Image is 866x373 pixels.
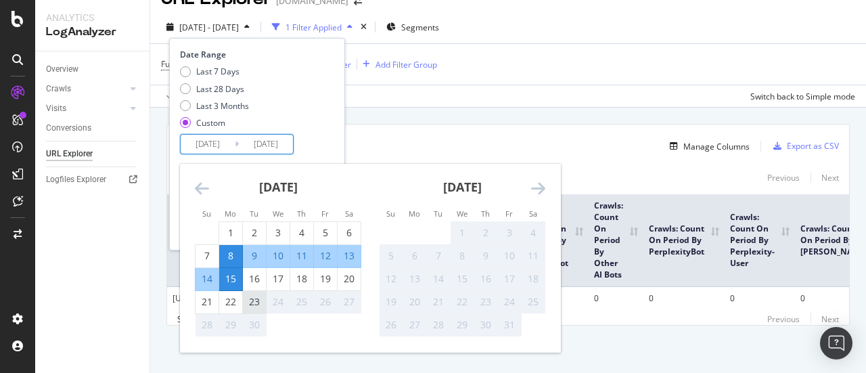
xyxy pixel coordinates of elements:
strong: [DATE] [443,179,482,195]
div: 12 [314,249,337,263]
td: Choose Saturday, September 6, 2025 as your check-out date. It’s available. [338,221,361,244]
div: Last 3 Months [196,100,249,112]
td: Not available. Saturday, October 18, 2025 [522,267,545,290]
div: 14 [427,272,450,286]
a: Overview [46,62,140,76]
th: Crawls: Count On Period By Perplexity-User: activate to sort column ascending [725,194,795,286]
button: Add Filter Group [357,56,437,72]
div: 22 [219,295,242,309]
div: 2 [474,226,497,240]
div: 20 [403,295,426,309]
div: Last 28 Days [196,83,244,95]
td: Selected. Friday, September 12, 2025 [314,244,338,267]
td: Not available. Monday, October 27, 2025 [403,313,427,336]
div: Analytics [46,11,139,24]
th: Crawls: Count On Period By Other AI Bots: activate to sort column ascending [589,194,643,286]
div: 23 [243,295,266,309]
div: 27 [338,295,361,309]
td: Not available. Monday, October 13, 2025 [403,267,427,290]
div: 7 [196,249,219,263]
td: Selected as start date. Monday, September 8, 2025 [219,244,243,267]
td: Not available. Monday, September 29, 2025 [219,313,243,336]
td: Choose Monday, September 22, 2025 as your check-out date. It’s available. [219,290,243,313]
div: Switch back to Simple mode [750,91,855,102]
div: 10 [267,249,290,263]
td: Not available. Wednesday, October 22, 2025 [451,290,474,313]
div: 8 [219,249,242,263]
td: Not available. Wednesday, October 8, 2025 [451,244,474,267]
td: Not available. Monday, October 20, 2025 [403,290,427,313]
div: 29 [451,318,474,332]
div: 13 [403,272,426,286]
button: [DATE] - [DATE] [161,16,255,38]
div: 2 [243,226,266,240]
div: Last 7 Days [180,66,249,77]
div: 22 [451,295,474,309]
div: LogAnalyzer [46,24,139,40]
small: Sa [345,209,353,219]
div: Move forward to switch to the next month. [531,180,545,197]
td: Not available. Thursday, October 9, 2025 [474,244,498,267]
td: Not available. Tuesday, September 30, 2025 [243,313,267,336]
div: times [358,20,369,34]
div: Calendar [180,164,560,353]
td: Not available. Sunday, October 26, 2025 [380,313,403,336]
td: Not available. Sunday, September 28, 2025 [196,313,219,336]
td: Not available. Wednesday, October 29, 2025 [451,313,474,336]
div: 16 [243,272,266,286]
td: Selected. Thursday, September 11, 2025 [290,244,314,267]
div: 25 [290,295,313,309]
span: [DATE] - [DATE] [179,22,239,33]
div: 24 [498,295,521,309]
div: Conversions [46,121,91,135]
small: Fr [321,209,329,219]
button: Manage Columns [664,138,750,154]
div: 6 [338,226,361,240]
td: Choose Saturday, September 20, 2025 as your check-out date. It’s available. [338,267,361,290]
div: Last 7 Days [196,66,240,77]
small: Tu [434,209,442,219]
div: 16 [474,272,497,286]
strong: [DATE] [259,179,298,195]
td: Not available. Tuesday, October 28, 2025 [427,313,451,336]
td: Not available. Tuesday, October 7, 2025 [427,244,451,267]
td: Selected. Tuesday, September 9, 2025 [243,244,267,267]
td: Selected. Saturday, September 13, 2025 [338,244,361,267]
div: 5 [380,249,403,263]
small: Su [386,209,395,219]
td: Choose Tuesday, September 2, 2025 as your check-out date. It’s available. [243,221,267,244]
div: 19 [380,295,403,309]
input: Start Date [181,135,235,154]
td: Choose Thursday, September 4, 2025 as your check-out date. It’s available. [290,221,314,244]
td: Not available. Thursday, October 2, 2025 [474,221,498,244]
div: 17 [498,272,521,286]
div: 1 [451,226,474,240]
div: [URL][DOMAIN_NAME] [173,292,342,304]
small: Mo [225,209,236,219]
div: 3 [267,226,290,240]
td: Choose Sunday, September 21, 2025 as your check-out date. It’s available. [196,290,219,313]
small: Tu [250,209,258,219]
div: 13 [338,249,361,263]
td: Choose Thursday, September 18, 2025 as your check-out date. It’s available. [290,267,314,290]
td: Not available. Sunday, October 12, 2025 [380,267,403,290]
td: Choose Tuesday, September 16, 2025 as your check-out date. It’s available. [243,267,267,290]
a: Visits [46,102,127,116]
div: 15 [219,272,242,286]
td: Not available. Wednesday, October 1, 2025 [451,221,474,244]
div: Overview [46,62,78,76]
td: Selected as end date. Monday, September 15, 2025 [219,267,243,290]
td: Not available. Saturday, October 11, 2025 [522,244,545,267]
div: 4 [522,226,545,240]
small: Th [481,209,490,219]
div: 19 [314,272,337,286]
div: 26 [314,295,337,309]
a: Logfiles Explorer [46,173,140,187]
td: 0 [589,286,643,309]
div: 1 [219,226,242,240]
div: Manage Columns [683,141,750,152]
div: 1 Filter Applied [286,22,342,33]
td: Not available. Thursday, October 16, 2025 [474,267,498,290]
a: Crawls [46,82,127,96]
div: Custom [180,117,249,129]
